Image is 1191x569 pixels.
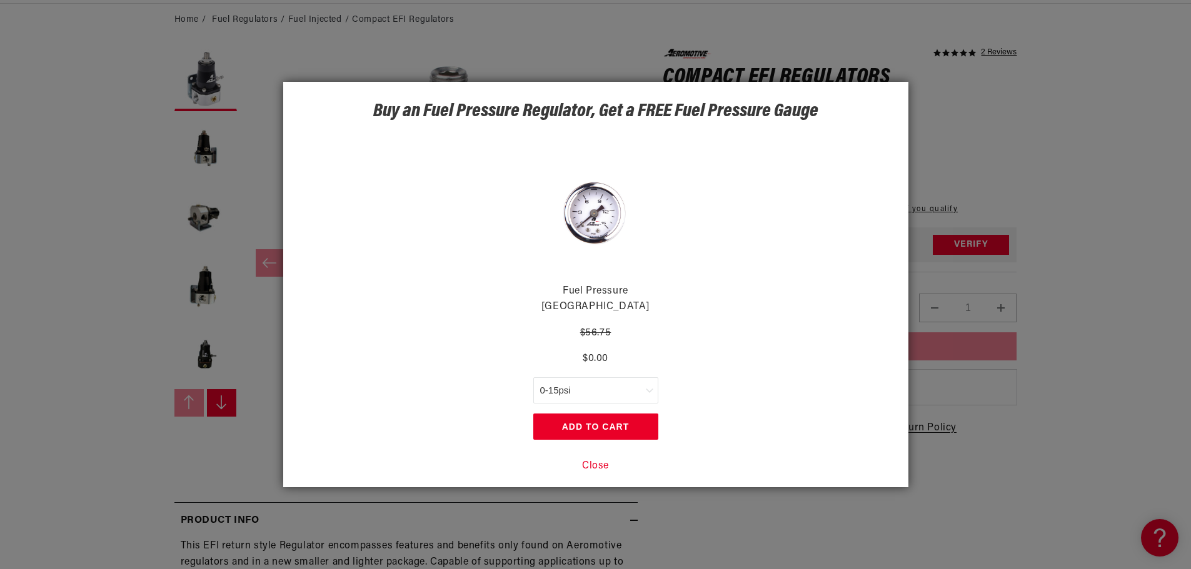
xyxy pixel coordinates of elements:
p: $0.00 [533,351,658,367]
select: Fuel Pressure Gauges variants [533,377,658,403]
s: $56.75 [580,328,611,338]
button: Close [582,458,609,475]
button: Add to Cart [533,413,658,440]
h2: Buy an Fuel Pressure Regulator, Get a FREE Fuel Pressure Gauge [373,104,818,120]
p: Fuel Pressure [GEOGRAPHIC_DATA] [533,284,658,315]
